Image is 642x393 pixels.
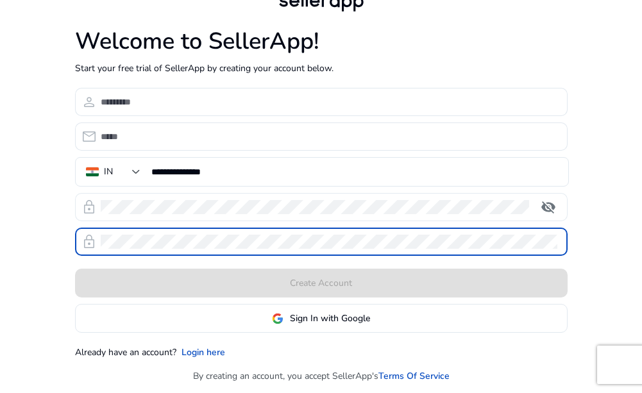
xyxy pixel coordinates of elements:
[75,28,568,55] h1: Welcome to SellerApp!
[104,165,113,179] div: IN
[81,199,97,215] span: lock
[81,129,97,144] span: email
[290,312,370,325] span: Sign In with Google
[272,313,283,324] img: google-logo.svg
[75,304,568,333] button: Sign In with Google
[81,94,97,110] span: person
[75,346,176,359] p: Already have an account?
[75,62,568,75] p: Start your free trial of SellerApp by creating your account below.
[81,234,97,249] span: lock
[378,369,450,383] a: Terms Of Service
[533,199,564,215] mat-icon: visibility_off
[182,346,225,359] a: Login here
